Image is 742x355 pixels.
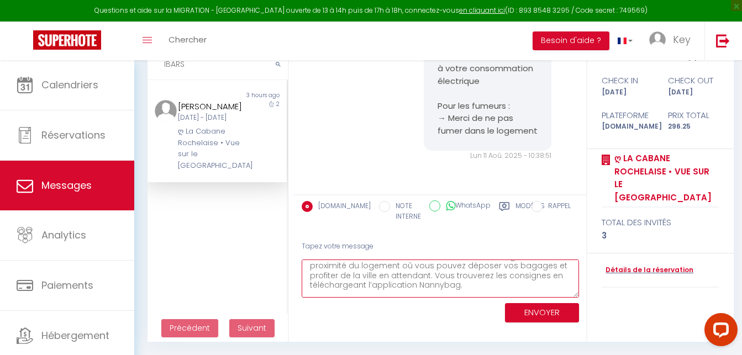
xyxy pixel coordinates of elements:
img: Super Booking [33,30,101,50]
div: [DOMAIN_NAME] [594,121,660,132]
input: Rechercher un mot clé [148,49,288,80]
img: logout [716,34,730,47]
button: ENVOYER [505,303,579,322]
div: [DATE] - [DATE] [178,113,245,123]
label: NOTE INTERNE [390,201,421,222]
span: Paiements [41,278,93,292]
div: ღ La Cabane Rochelaise • Vue sur le [GEOGRAPHIC_DATA] [178,126,245,171]
span: Key [673,33,691,46]
div: [DATE] [660,87,726,98]
label: [DOMAIN_NAME] [313,201,371,213]
div: 296.25 [660,121,726,132]
span: Analytics [41,228,86,242]
div: total des invités [602,216,719,229]
div: [PERSON_NAME] [178,100,245,113]
button: Besoin d'aide ? [533,31,609,50]
label: RAPPEL [543,201,571,213]
a: Chercher [160,22,215,60]
img: ... [649,31,666,48]
div: Prix total [660,109,726,122]
div: check in [594,74,660,87]
img: ... [155,100,177,122]
div: Plateforme [594,109,660,122]
span: Réservations [41,128,106,142]
div: 3 [602,229,719,242]
span: Hébergement [41,328,109,342]
label: Modèles [515,201,545,224]
button: Next [229,319,275,338]
a: ... Key [641,22,704,60]
span: Suivant [238,322,266,333]
div: check out [660,74,726,87]
div: Lun 11 Aoû. 2025 - 10:38:51 [424,151,551,161]
span: 2 [276,100,280,108]
a: ღ La Cabane Rochelaise • Vue sur le [GEOGRAPHIC_DATA] [611,152,719,204]
a: Détails de la réservation [602,265,693,275]
span: Calendriers [41,78,98,92]
span: Précédent [170,322,210,333]
span: Messages [41,178,92,192]
div: 3 hours ago [217,91,287,100]
div: Tapez votre message [302,233,579,260]
button: Previous [161,319,218,338]
label: WhatsApp [440,200,491,213]
iframe: LiveChat chat widget [696,309,742,355]
div: [DATE] [594,87,660,98]
span: Chercher [169,34,207,45]
a: en cliquant ici [459,6,505,15]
